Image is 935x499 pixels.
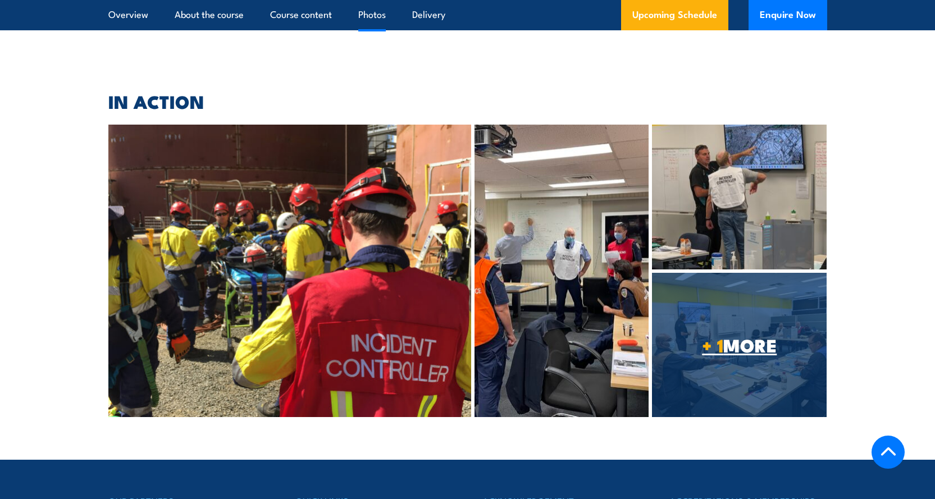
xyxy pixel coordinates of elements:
img: Awareness of the Australasian Inter-service Incident Management System (AIIMS) [652,125,827,269]
h2: IN ACTION [108,93,827,109]
a: + 1MORE [652,273,827,417]
strong: + 1 [702,331,723,359]
span: MORE [652,337,827,352]
img: Awareness of the Australasian Inter-service Incident Management System (AIIMS) [475,125,649,416]
img: Awareness of the Australasian Inter-service Incident Management System (AIIMS) [108,125,472,416]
